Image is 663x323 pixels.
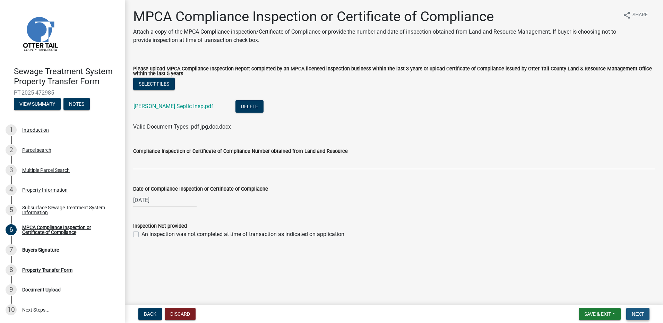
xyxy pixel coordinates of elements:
div: 6 [6,224,17,235]
span: Share [632,11,648,19]
div: 5 [6,204,17,216]
div: Property Transfer Form [22,268,72,272]
button: Select files [133,78,175,90]
button: Save & Exit [579,308,621,320]
div: Document Upload [22,287,61,292]
div: 7 [6,244,17,255]
span: Save & Exit [584,311,611,317]
span: Back [144,311,156,317]
div: 4 [6,184,17,195]
span: PT-2025-472985 [14,89,111,96]
img: Otter Tail County, Minnesota [14,7,66,59]
wm-modal-confirm: Delete Document [235,104,264,110]
div: Multiple Parcel Search [22,168,70,173]
div: Parcel search [22,148,51,152]
label: Please upload MPCA Compliance Inspection Report completed by an MPCA licensed inspection business... [133,67,655,77]
div: Buyers Signature [22,247,59,252]
button: Next [626,308,649,320]
div: Introduction [22,128,49,132]
button: Notes [63,98,90,110]
div: MPCA Compliance Inspection or Certificate of Compliance [22,225,114,235]
h4: Sewage Treatment System Property Transfer Form [14,67,119,87]
button: Delete [235,100,264,113]
div: 1 [6,124,17,136]
div: 9 [6,284,17,295]
input: mm/dd/yyyy [133,193,197,207]
div: 3 [6,165,17,176]
div: 8 [6,264,17,276]
h1: MPCA Compliance Inspection or Certificate of Compliance [133,8,617,25]
wm-modal-confirm: Notes [63,102,90,107]
a: [PERSON_NAME] Septic Insp.pdf [134,103,213,110]
span: Next [632,311,644,317]
i: share [623,11,631,19]
div: Subsurface Sewage Treatment System Information [22,205,114,215]
button: shareShare [617,8,653,22]
div: 10 [6,304,17,315]
button: Discard [165,308,196,320]
label: Inspection Not provided [133,224,187,229]
span: Valid Document Types: pdf,jpg,doc,docx [133,123,231,130]
label: An inspection was not completed at time of transaction as indicated on application [141,230,344,238]
div: Property Information [22,187,68,192]
button: View Summary [14,98,61,110]
label: Compliance Inspection or Certificate of Compliance Number obtained from Land and Resource [133,149,348,154]
label: Date of Compliance Inspection or Certificate of Compliacne [133,187,268,192]
wm-modal-confirm: Summary [14,102,61,107]
p: Attach a copy of the MPCA Compliance inspection/Certificate of Compliance or provide the number a... [133,28,617,44]
button: Back [138,308,162,320]
div: 2 [6,145,17,156]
